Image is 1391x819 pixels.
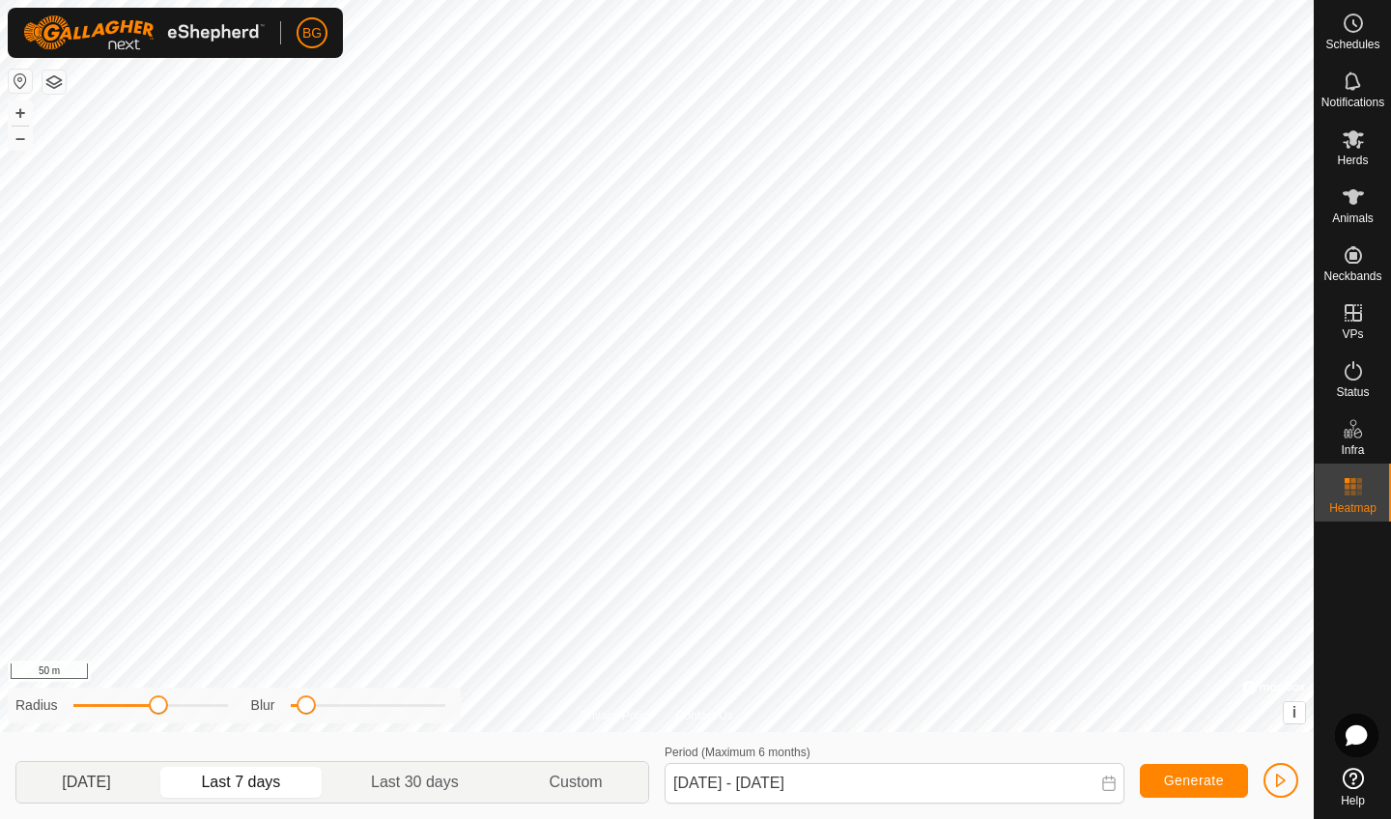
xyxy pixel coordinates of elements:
button: Reset Map [9,70,32,93]
a: Privacy Policy [581,707,653,724]
button: Map Layers [43,71,66,94]
button: i [1284,702,1305,723]
span: Animals [1332,212,1374,224]
span: Heatmap [1329,502,1377,514]
img: Gallagher Logo [23,15,265,50]
a: Help [1315,760,1391,814]
span: BG [302,23,322,43]
label: Period (Maximum 6 months) [665,746,810,759]
span: Infra [1341,444,1364,456]
span: Custom [550,771,603,794]
label: Radius [15,695,58,716]
button: Generate [1140,764,1248,798]
span: Generate [1164,773,1224,788]
span: Last 7 days [201,771,280,794]
span: Schedules [1325,39,1379,50]
span: Notifications [1321,97,1384,108]
label: Blur [251,695,275,716]
span: Last 30 days [371,771,459,794]
button: – [9,127,32,150]
span: [DATE] [62,771,110,794]
span: Neckbands [1323,270,1381,282]
a: Contact Us [676,707,733,724]
span: Herds [1337,155,1368,166]
span: VPs [1342,328,1363,340]
button: + [9,101,32,125]
span: Status [1336,386,1369,398]
span: Help [1341,795,1365,806]
span: i [1292,704,1296,720]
